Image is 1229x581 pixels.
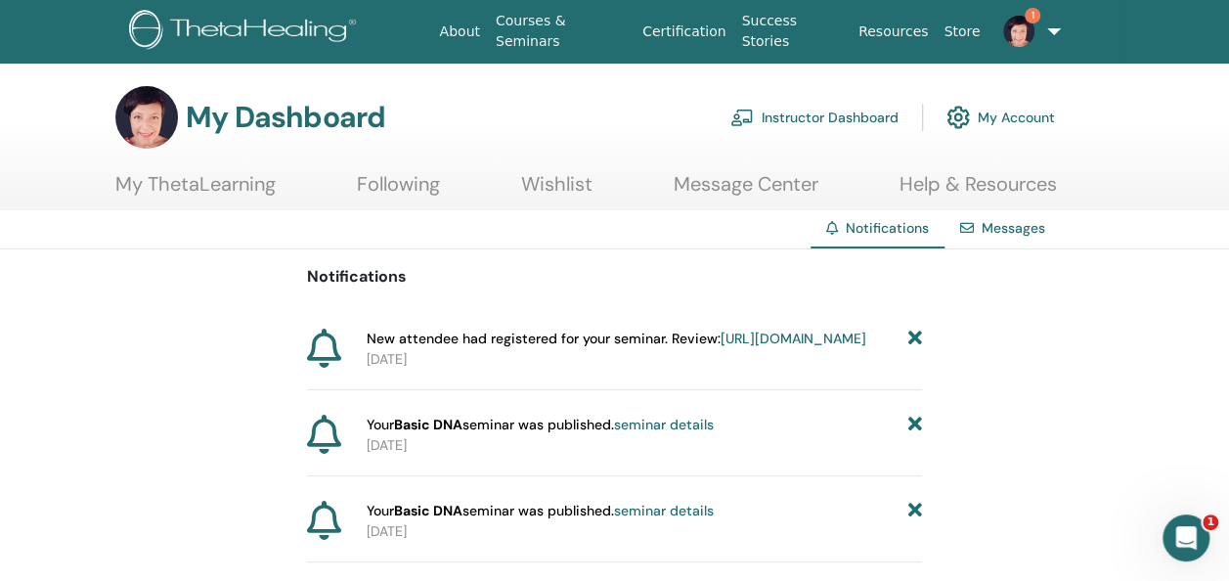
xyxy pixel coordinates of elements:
[367,329,866,349] span: New attendee had registered for your seminar. Review:
[367,415,714,435] span: Your seminar was published.
[394,416,462,433] strong: Basic DNA
[367,501,714,521] span: Your seminar was published.
[721,330,866,347] a: [URL][DOMAIN_NAME]
[614,416,714,433] a: seminar details
[674,172,818,210] a: Message Center
[900,172,1057,210] a: Help & Resources
[946,101,970,134] img: cog.svg
[946,96,1055,139] a: My Account
[730,96,899,139] a: Instructor Dashboard
[982,219,1045,237] a: Messages
[115,172,276,210] a: My ThetaLearning
[367,349,922,370] p: [DATE]
[730,109,754,126] img: chalkboard-teacher.svg
[635,14,733,50] a: Certification
[186,100,385,135] h3: My Dashboard
[733,3,850,60] a: Success Stories
[1003,16,1034,47] img: default.jpg
[614,502,714,519] a: seminar details
[1203,514,1218,530] span: 1
[431,14,487,50] a: About
[394,502,462,519] strong: Basic DNA
[1025,8,1040,23] span: 1
[115,86,178,149] img: default.jpg
[521,172,593,210] a: Wishlist
[936,14,988,50] a: Store
[851,14,937,50] a: Resources
[129,10,363,54] img: logo.png
[307,265,922,289] p: Notifications
[357,172,440,210] a: Following
[488,3,635,60] a: Courses & Seminars
[367,521,922,542] p: [DATE]
[846,219,929,237] span: Notifications
[1163,514,1209,561] iframe: Intercom live chat
[367,435,922,456] p: [DATE]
